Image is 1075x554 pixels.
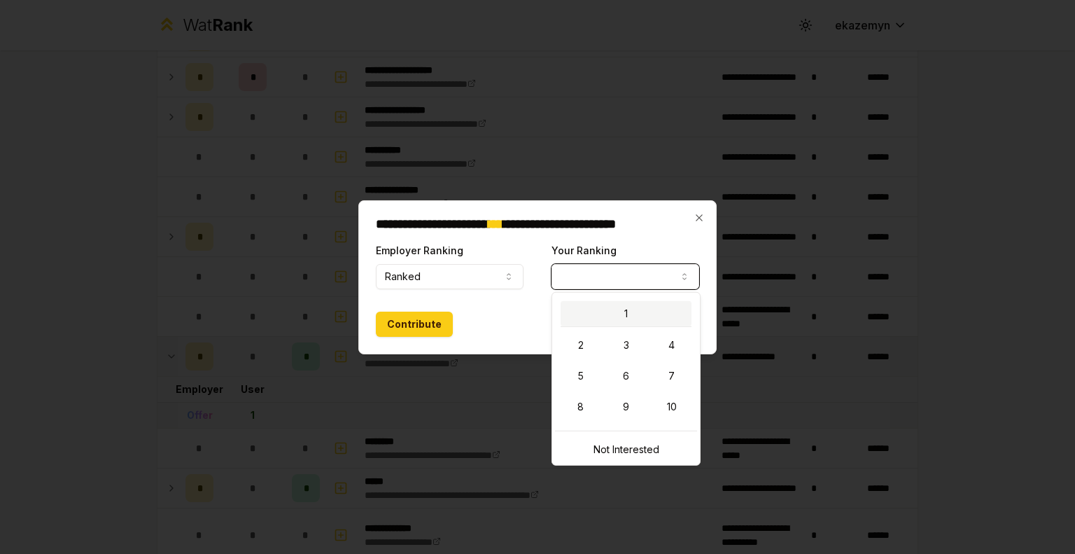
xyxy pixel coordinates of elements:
span: 5 [578,369,584,383]
span: 1 [624,307,628,321]
span: 2 [578,338,584,352]
span: 7 [668,369,675,383]
span: 6 [623,369,629,383]
span: 10 [667,400,677,414]
span: 8 [577,400,584,414]
button: Contribute [376,312,453,337]
span: 9 [623,400,629,414]
span: 3 [624,338,629,352]
span: 4 [668,338,675,352]
label: Your Ranking [551,244,617,256]
label: Employer Ranking [376,244,463,256]
span: Not Interested [593,443,659,457]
